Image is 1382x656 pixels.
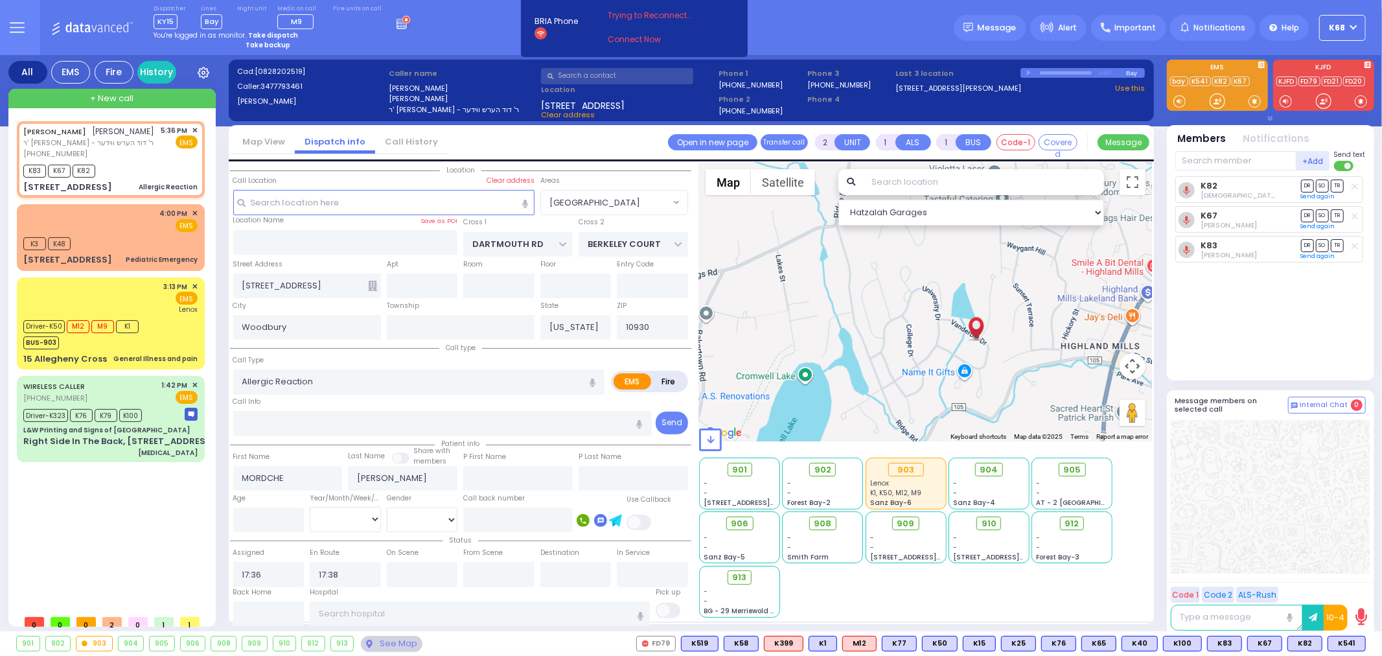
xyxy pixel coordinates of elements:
span: TR [1331,209,1344,222]
div: 15 Allegheny Cross [23,353,107,366]
span: BUS-903 [23,336,59,349]
span: members [413,456,446,466]
a: Open this area in Google Maps (opens a new window) [702,425,745,441]
input: Search location [863,169,1103,195]
span: M12 [67,320,89,333]
span: Driver-K50 [23,320,65,333]
span: K1 [116,320,139,333]
label: EMS [1167,64,1268,73]
span: BRIA Phone [535,16,578,27]
label: Gender [387,493,411,504]
label: Cross 2 [579,217,605,228]
span: K67 [48,165,71,178]
label: Cross 1 [463,217,487,228]
span: - [704,488,708,498]
img: red-radio-icon.svg [642,640,649,647]
span: - [787,533,791,543]
div: K519 [681,636,719,651]
div: BLS [1287,636,1322,651]
a: K83 [1201,240,1217,250]
span: 910 [982,517,996,530]
div: K399 [764,636,803,651]
label: Last 3 location [896,68,1020,79]
div: ALS [842,636,877,651]
button: +Add [1296,151,1330,170]
label: Hospital [310,587,338,598]
label: Fire units on call [333,5,382,13]
div: K15 [963,636,996,651]
span: DR [1301,239,1314,252]
button: Transfer call [761,134,808,150]
span: Location [440,165,481,175]
label: Apt [387,259,398,270]
div: FD79 [636,636,676,651]
span: 908 [814,517,831,530]
span: [STREET_ADDRESS][PERSON_NAME] [704,498,827,508]
span: 906 [731,517,748,530]
div: All [8,61,47,84]
span: EMS [176,292,198,305]
span: K79 [95,409,117,422]
img: message.svg [963,23,973,32]
label: In Service [617,548,650,558]
label: [PHONE_NUMBER] [719,106,783,115]
label: Call back number [463,493,525,504]
span: - [787,488,791,498]
a: KJFD [1276,76,1297,86]
label: Lines [201,5,222,13]
label: Clear address [487,176,535,186]
span: 905 [1063,463,1081,476]
span: 5:36 PM [161,126,188,135]
a: Connect Now [608,34,710,45]
div: Right Side In The Back, [STREET_ADDRESS] [23,435,216,448]
label: ZIP [617,301,627,311]
label: Cad: [237,66,385,77]
img: comment-alt.png [1291,403,1298,409]
span: [PHONE_NUMBER] [23,393,87,403]
div: K1 [809,636,837,651]
button: Code 2 [1202,587,1234,603]
label: [PHONE_NUMBER] [807,80,871,89]
a: Map View [233,135,295,148]
div: BLS [724,636,759,651]
label: Location Name [233,215,284,226]
span: K48 [48,237,71,250]
span: You're logged in as monitor. [154,30,246,40]
span: K83 [23,165,46,178]
span: K76 [70,409,93,422]
button: Message [1098,134,1149,150]
a: Send again [1301,193,1335,200]
label: Save as POI [420,217,457,226]
div: 903 [888,463,924,477]
span: 0 [1351,399,1363,411]
span: Other building occupants [368,281,377,291]
span: - [704,533,708,543]
label: Turn off text [1334,159,1355,172]
label: P First Name [463,452,506,462]
div: BLS [1207,636,1242,651]
span: Smith Farm [787,552,829,562]
span: Call type [439,343,482,353]
button: UNIT [835,134,870,150]
div: BLS [809,636,837,651]
div: K77 [882,636,917,651]
label: ר' [PERSON_NAME] - ר' דוד הערש ווידער [389,104,536,115]
span: SO [1316,209,1329,222]
span: 1 [154,617,174,627]
a: K67 [1232,76,1250,86]
div: BLS [1247,636,1282,651]
span: Forest Bay-3 [1037,552,1080,562]
button: Code-1 [996,134,1035,150]
span: - [953,488,957,498]
span: EMS [176,219,198,232]
span: EMS [176,135,198,148]
span: Send text [1334,150,1366,159]
div: BLS [1163,636,1202,651]
span: Sanz Bay-5 [704,552,746,562]
span: [STREET_ADDRESS][PERSON_NAME] [953,552,1076,562]
span: HIGHLAND LAKE ESTATE [541,191,670,214]
a: K541 [1190,76,1211,86]
div: BLS [1328,636,1366,651]
span: ✕ [192,125,198,136]
div: BLS [1041,636,1076,651]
